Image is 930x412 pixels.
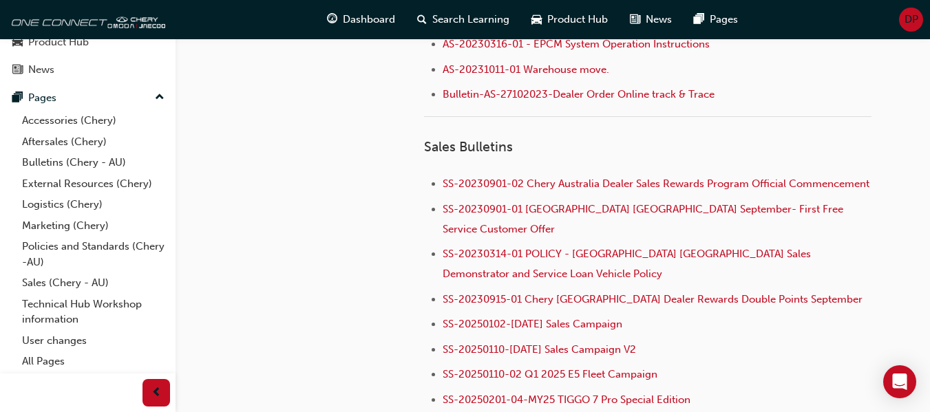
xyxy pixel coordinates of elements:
a: SS-20250110-02 Q1 2025 E5 Fleet Campaign [443,368,657,380]
a: Bulletin-AS-27102023-Dealer Order Online track & Trace [443,88,715,100]
a: Accessories (Chery) [17,110,170,131]
span: pages-icon [12,92,23,105]
span: up-icon [155,89,165,107]
img: oneconnect [7,6,165,33]
span: news-icon [12,64,23,76]
span: car-icon [531,11,542,28]
button: Pages [6,85,170,111]
a: car-iconProduct Hub [520,6,619,34]
button: DP [899,8,923,32]
span: prev-icon [151,384,162,402]
div: Open Intercom Messenger [883,365,916,398]
div: News [28,62,54,78]
a: Sales (Chery - AU) [17,272,170,294]
a: Bulletins (Chery - AU) [17,152,170,173]
a: User changes [17,330,170,351]
div: Product Hub [28,34,89,50]
a: SS-20230915-01 Chery [GEOGRAPHIC_DATA] Dealer Rewards Double Points September [443,293,863,305]
span: Search Learning [432,12,509,28]
a: Aftersales (Chery) [17,131,170,153]
span: Pages [710,12,738,28]
span: Product Hub [547,12,608,28]
a: Policies and Standards (Chery -AU) [17,236,170,272]
a: guage-iconDashboard [316,6,406,34]
span: News [646,12,672,28]
a: SS-20250102-[DATE] Sales Campaign [443,318,622,330]
a: SS-20230901-01 [GEOGRAPHIC_DATA] [GEOGRAPHIC_DATA] September- First Free Service Customer Offer [443,203,846,235]
span: pages-icon [694,11,704,28]
a: Logistics (Chery) [17,194,170,215]
span: DP [905,12,918,28]
a: AS-20231011-01 Warehouse move. [443,63,609,76]
a: Technical Hub Workshop information [17,294,170,330]
a: News [6,57,170,83]
a: SS-20250201-04-MY25 TIGGO 7 Pro Special Edition [443,393,690,406]
a: SS-20230901-02 Chery Australia Dealer Sales Rewards Program Official Commencement [443,177,869,190]
span: car-icon [12,36,23,49]
a: SS-20230314-01 POLICY - [GEOGRAPHIC_DATA] [GEOGRAPHIC_DATA] Sales Demonstrator and Service Loan V... [443,248,814,280]
span: guage-icon [327,11,337,28]
span: Sales Bulletins [424,139,513,155]
span: search-icon [417,11,427,28]
a: External Resources (Chery) [17,173,170,195]
a: SS-20250110-[DATE] Sales Campaign V2 [443,343,636,356]
a: pages-iconPages [683,6,749,34]
span: Dashboard [343,12,395,28]
a: Product Hub [6,30,170,55]
div: Pages [28,90,56,106]
a: All Pages [17,351,170,372]
a: Marketing (Chery) [17,215,170,237]
a: search-iconSearch Learning [406,6,520,34]
span: news-icon [630,11,640,28]
a: news-iconNews [619,6,683,34]
a: AS-20230316-01 - EPCM System Operation Instructions [443,38,710,50]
